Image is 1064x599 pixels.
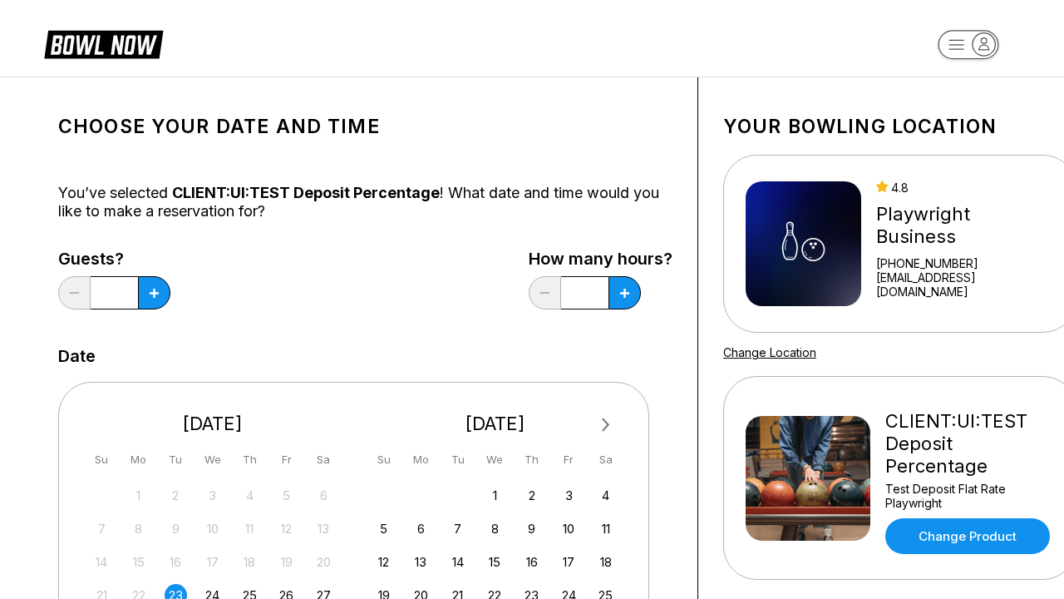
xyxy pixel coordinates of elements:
div: Not available Friday, September 5th, 2025 [275,484,298,507]
h1: Choose your Date and time [58,115,672,138]
div: Choose Wednesday, October 8th, 2025 [484,517,506,540]
div: Choose Saturday, October 4th, 2025 [594,484,617,507]
div: Not available Tuesday, September 16th, 2025 [165,551,187,573]
label: Guests? [58,250,170,268]
div: Choose Thursday, October 9th, 2025 [520,517,543,540]
div: Test Deposit Flat Rate Playwright [885,482,1054,510]
div: [DATE] [367,413,624,435]
div: Not available Wednesday, September 10th, 2025 [201,517,224,540]
div: Choose Sunday, October 5th, 2025 [372,517,395,540]
div: Choose Friday, October 10th, 2025 [558,517,580,540]
div: Mo [410,448,432,471]
div: Fr [275,448,298,471]
div: Choose Thursday, October 2nd, 2025 [520,484,543,507]
div: Not available Thursday, September 4th, 2025 [239,484,261,507]
div: Not available Saturday, September 20th, 2025 [313,551,335,573]
div: Not available Tuesday, September 2nd, 2025 [165,484,187,507]
div: You’ve selected ! What date and time would you like to make a reservation for? [58,184,672,220]
img: CLIENT:UI:TEST Deposit Percentage [746,416,870,541]
div: Sa [594,448,617,471]
div: CLIENT:UI:TEST Deposit Percentage [885,410,1054,478]
div: We [201,448,224,471]
div: Not available Thursday, September 11th, 2025 [239,517,261,540]
div: Not available Thursday, September 18th, 2025 [239,551,261,573]
div: Playwright Business [876,203,1054,248]
div: Su [91,448,113,471]
div: Th [520,448,543,471]
div: Not available Sunday, September 14th, 2025 [91,551,113,573]
div: Not available Saturday, September 6th, 2025 [313,484,335,507]
div: Su [372,448,395,471]
div: Choose Wednesday, October 15th, 2025 [484,551,506,573]
div: Not available Friday, September 12th, 2025 [275,517,298,540]
div: [DATE] [84,413,342,435]
div: [PHONE_NUMBER] [876,256,1054,270]
div: We [484,448,506,471]
div: Not available Friday, September 19th, 2025 [275,551,298,573]
label: How many hours? [529,250,672,268]
div: Choose Tuesday, October 14th, 2025 [446,551,469,573]
div: Fr [558,448,580,471]
a: [EMAIL_ADDRESS][DOMAIN_NAME] [876,270,1054,299]
div: Not available Monday, September 15th, 2025 [127,551,150,573]
div: Not available Monday, September 1st, 2025 [127,484,150,507]
a: Change Product [885,518,1050,554]
div: Th [239,448,261,471]
div: Choose Saturday, October 11th, 2025 [594,517,617,540]
div: 4.8 [876,181,1054,195]
img: Playwright Business [746,181,861,306]
div: Choose Monday, October 13th, 2025 [410,551,432,573]
div: Mo [127,448,150,471]
div: Tu [165,448,187,471]
label: Date [58,347,96,365]
div: Choose Friday, October 17th, 2025 [558,551,580,573]
span: CLIENT:UI:TEST Deposit Percentage [172,184,440,201]
div: Choose Sunday, October 12th, 2025 [372,551,395,573]
div: Not available Wednesday, September 3rd, 2025 [201,484,224,507]
div: Choose Monday, October 6th, 2025 [410,517,432,540]
div: Tu [446,448,469,471]
div: Not available Tuesday, September 9th, 2025 [165,517,187,540]
button: Next Month [593,412,619,438]
div: Choose Thursday, October 16th, 2025 [520,551,543,573]
div: Sa [313,448,335,471]
a: Change Location [723,345,816,359]
div: Choose Saturday, October 18th, 2025 [594,551,617,573]
div: Not available Saturday, September 13th, 2025 [313,517,335,540]
div: Choose Wednesday, October 1st, 2025 [484,484,506,507]
div: Not available Sunday, September 7th, 2025 [91,517,113,540]
div: Not available Monday, September 8th, 2025 [127,517,150,540]
div: Not available Wednesday, September 17th, 2025 [201,551,224,573]
div: Choose Tuesday, October 7th, 2025 [446,517,469,540]
div: Choose Friday, October 3rd, 2025 [558,484,580,507]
